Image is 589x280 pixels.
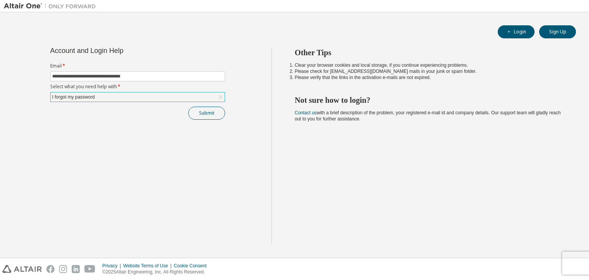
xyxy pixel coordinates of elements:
li: Please check for [EMAIL_ADDRESS][DOMAIN_NAME] mails in your junk or spam folder. [295,68,563,74]
img: altair_logo.svg [2,265,42,273]
img: youtube.svg [84,265,95,273]
li: Please verify that the links in the activation e-mails are not expired. [295,74,563,81]
h2: Other Tips [295,48,563,58]
div: I forgot my password [51,92,225,102]
button: Submit [188,107,225,120]
div: Privacy [102,263,123,269]
div: I forgot my password [51,93,96,101]
span: with a brief description of the problem, your registered e-mail id and company details. Our suppo... [295,110,561,122]
label: Select what you need help with [50,84,225,90]
h2: Not sure how to login? [295,95,563,105]
label: Email [50,63,225,69]
img: facebook.svg [46,265,54,273]
img: instagram.svg [59,265,67,273]
button: Login [498,25,535,38]
div: Cookie Consent [174,263,211,269]
div: Account and Login Help [50,48,190,54]
div: Website Terms of Use [123,263,174,269]
img: linkedin.svg [72,265,80,273]
p: © 2025 Altair Engineering, Inc. All Rights Reserved. [102,269,211,275]
button: Sign Up [539,25,576,38]
img: Altair One [4,2,100,10]
li: Clear your browser cookies and local storage, if you continue experiencing problems. [295,62,563,68]
a: Contact us [295,110,317,115]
